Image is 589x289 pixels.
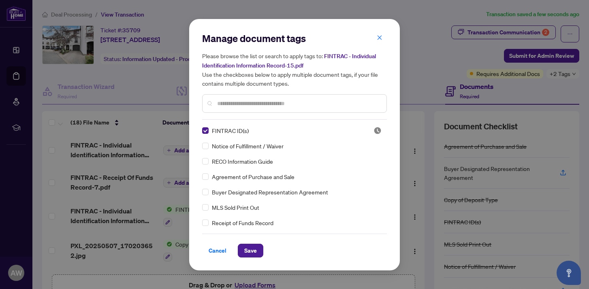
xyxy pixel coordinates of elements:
[202,32,387,45] h2: Manage document tags
[373,127,382,135] span: Pending Review
[238,244,263,257] button: Save
[212,141,284,150] span: Notice of Fulfillment / Waiver
[202,53,376,69] span: FINTRAC - Individual Identification Information Record-15.pdf
[212,188,328,196] span: Buyer Designated Representation Agreement
[212,126,249,135] span: FINTRAC ID(s)
[557,261,581,285] button: Open asap
[212,218,273,227] span: Receipt of Funds Record
[377,35,382,40] span: close
[209,244,226,257] span: Cancel
[202,244,233,257] button: Cancel
[373,127,382,135] img: status
[244,244,257,257] span: Save
[212,172,294,181] span: Agreement of Purchase and Sale
[212,203,259,212] span: MLS Sold Print Out
[202,51,387,88] h5: Please browse the list or search to apply tags to: Use the checkboxes below to apply multiple doc...
[212,157,273,166] span: RECO Information Guide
